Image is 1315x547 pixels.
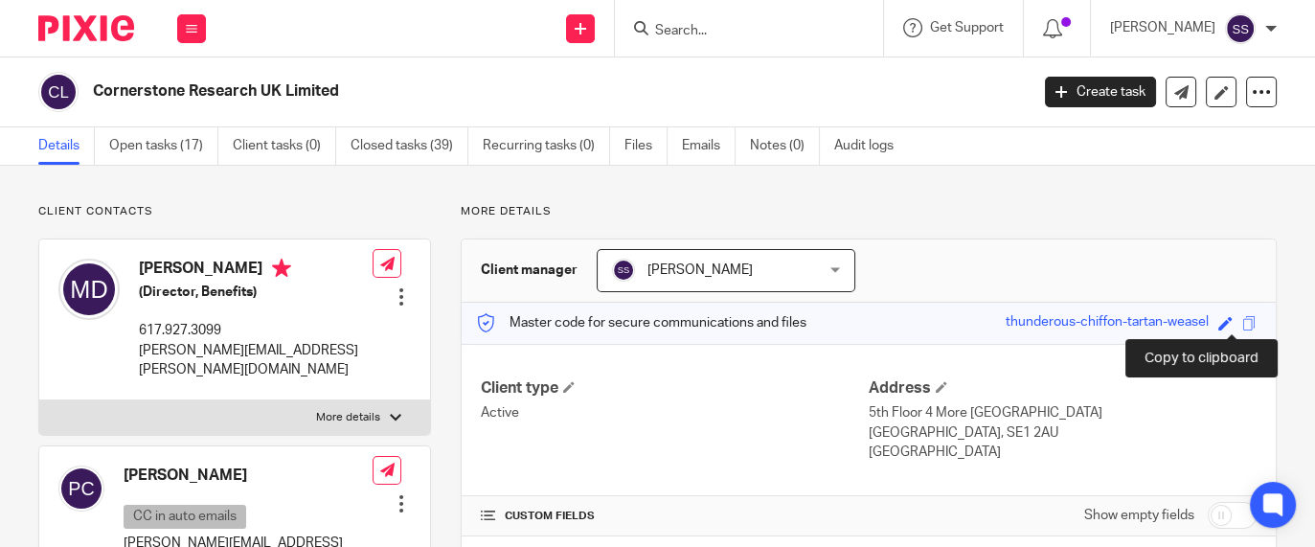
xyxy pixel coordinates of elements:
img: svg%3E [1225,13,1256,44]
i: Primary [272,259,291,278]
p: More details [316,410,380,425]
p: [PERSON_NAME] [1110,18,1215,37]
p: 5th Floor 4 More [GEOGRAPHIC_DATA] [869,403,1257,422]
a: Audit logs [834,127,908,165]
p: [GEOGRAPHIC_DATA], SE1 2AU [869,423,1257,443]
h4: [PERSON_NAME] [139,259,373,283]
p: CC in auto emails [124,505,246,529]
h2: Cornerstone Research UK Limited [93,81,831,102]
p: [PERSON_NAME][EMAIL_ADDRESS][PERSON_NAME][DOMAIN_NAME] [139,341,373,380]
h4: CUSTOM FIELDS [481,509,869,524]
a: Create task [1045,77,1156,107]
label: Show empty fields [1084,506,1194,525]
span: Get Support [930,21,1004,34]
a: Open tasks (17) [109,127,218,165]
img: svg%3E [612,259,635,282]
p: Client contacts [38,204,431,219]
p: Master code for secure communications and files [476,313,806,332]
h4: Address [869,378,1257,399]
img: svg%3E [58,259,120,320]
p: [GEOGRAPHIC_DATA] [869,443,1257,462]
a: Closed tasks (39) [351,127,468,165]
a: Files [624,127,668,165]
p: 617.927.3099 [139,321,373,340]
h4: [PERSON_NAME] [124,466,373,486]
a: Notes (0) [750,127,820,165]
img: svg%3E [58,466,104,512]
p: More details [461,204,1277,219]
a: Recurring tasks (0) [483,127,610,165]
h4: Client type [481,378,869,399]
img: Pixie [38,15,134,41]
img: svg%3E [38,72,79,112]
span: [PERSON_NAME] [647,263,753,277]
div: thunderous-chiffon-tartan-weasel [1006,312,1209,334]
a: Emails [682,127,736,165]
input: Search [653,23,826,40]
a: Client tasks (0) [233,127,336,165]
h5: (Director, Benefits) [139,283,373,302]
a: Details [38,127,95,165]
h3: Client manager [481,261,578,280]
p: Active [481,403,869,422]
